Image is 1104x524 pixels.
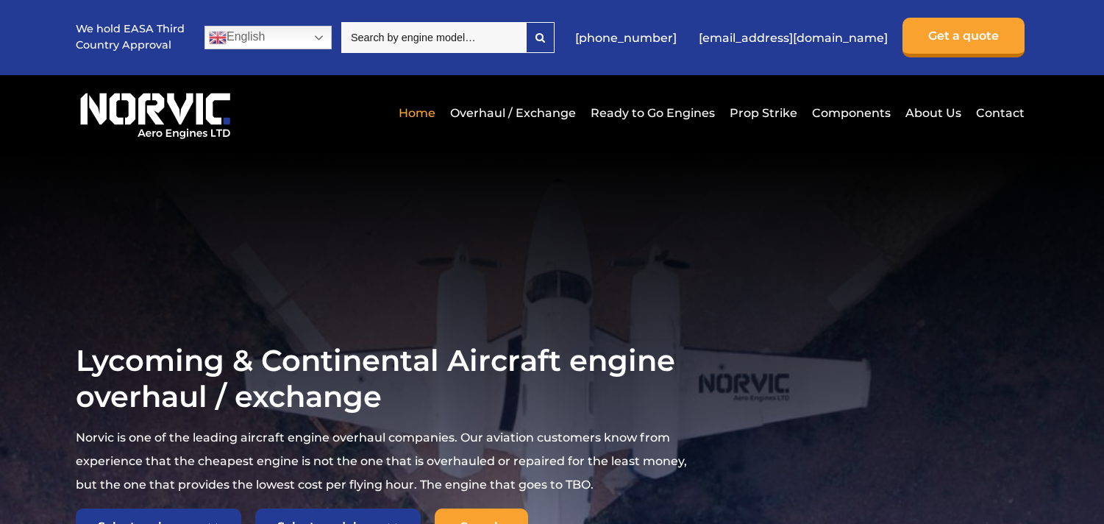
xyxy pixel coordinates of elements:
[587,95,719,131] a: Ready to Go Engines
[76,426,695,497] p: Norvic is one of the leading aircraft engine overhaul companies. Our aviation customers know from...
[395,95,439,131] a: Home
[204,26,332,49] a: English
[972,95,1025,131] a: Contact
[76,21,186,53] p: We hold EASA Third Country Approval
[76,342,695,414] h1: Lycoming & Continental Aircraft engine overhaul / exchange
[341,22,526,53] input: Search by engine model…
[568,20,684,56] a: [PHONE_NUMBER]
[902,18,1025,57] a: Get a quote
[726,95,801,131] a: Prop Strike
[902,95,965,131] a: About Us
[691,20,895,56] a: [EMAIL_ADDRESS][DOMAIN_NAME]
[76,86,235,140] img: Norvic Aero Engines logo
[446,95,580,131] a: Overhaul / Exchange
[209,29,227,46] img: en
[808,95,894,131] a: Components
